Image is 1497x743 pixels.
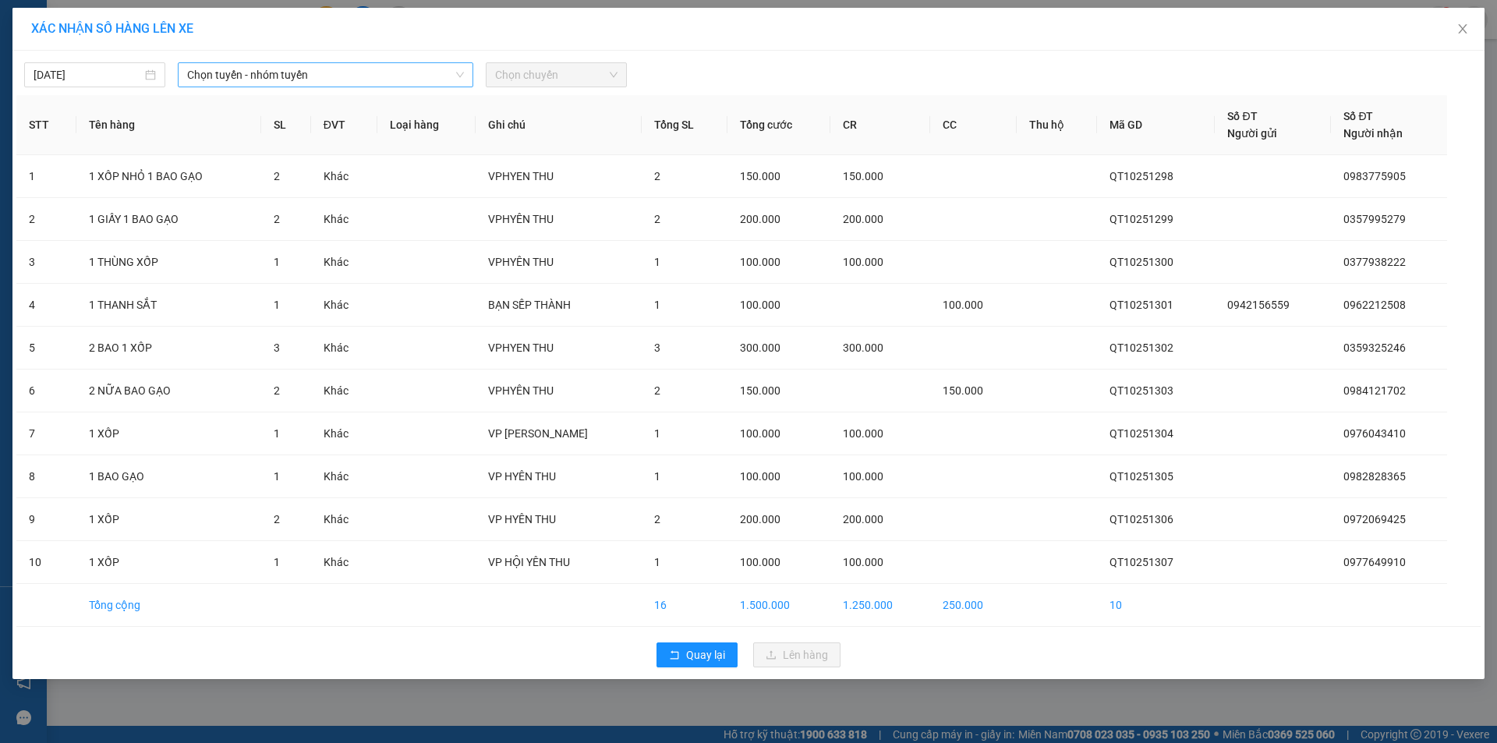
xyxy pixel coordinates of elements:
[16,284,76,327] td: 4
[488,427,588,440] span: VP [PERSON_NAME]
[16,455,76,498] td: 8
[1441,8,1485,51] button: Close
[1227,110,1257,122] span: Số ĐT
[311,155,377,198] td: Khác
[1227,299,1290,311] span: 0942156559
[149,15,186,31] span: Nhận:
[311,284,377,327] td: Khác
[740,470,780,483] span: 100.000
[76,541,261,584] td: 1 XỐP
[274,470,280,483] span: 1
[488,256,554,268] span: VPHYÊN THU
[1109,170,1173,182] span: QT10251298
[311,198,377,241] td: Khác
[830,584,930,627] td: 1.250.000
[1343,256,1406,268] span: 0377938222
[943,299,983,311] span: 100.000
[13,13,138,51] div: VP 330 [PERSON_NAME]
[843,170,883,182] span: 150.000
[1109,341,1173,354] span: QT10251302
[1343,513,1406,525] span: 0972069425
[1343,427,1406,440] span: 0976043410
[16,198,76,241] td: 2
[149,13,258,51] div: VP An Sương
[740,513,780,525] span: 200.000
[654,256,660,268] span: 1
[943,384,983,397] span: 150.000
[495,63,618,87] span: Chọn chuyến
[843,427,883,440] span: 100.000
[16,412,76,455] td: 7
[76,155,261,198] td: 1 XỐP NHỎ 1 BAO GẠO
[930,584,1017,627] td: 250.000
[149,51,258,73] div: 0962212508
[656,642,738,667] button: rollbackQuay lại
[311,541,377,584] td: Khác
[147,113,168,129] span: CC :
[654,341,660,354] span: 3
[488,170,554,182] span: VPHYEN THU
[311,370,377,412] td: Khác
[642,95,727,155] th: Tổng SL
[274,513,280,525] span: 2
[1456,23,1469,35] span: close
[13,51,138,73] div: 0942156559
[654,470,660,483] span: 1
[1109,256,1173,268] span: QT10251300
[1109,213,1173,225] span: QT10251299
[274,556,280,568] span: 1
[1343,110,1373,122] span: Số ĐT
[488,556,570,568] span: VP HỘI YÊN THU
[1343,299,1406,311] span: 0962212508
[311,455,377,498] td: Khác
[1343,556,1406,568] span: 0977649910
[488,470,556,483] span: VP HYÊN THU
[830,95,930,155] th: CR
[740,427,780,440] span: 100.000
[843,341,883,354] span: 300.000
[1109,513,1173,525] span: QT10251306
[16,498,76,541] td: 9
[843,256,883,268] span: 100.000
[1109,470,1173,483] span: QT10251305
[274,213,280,225] span: 2
[455,70,465,80] span: down
[13,81,36,97] span: DĐ:
[261,95,311,155] th: SL
[488,513,556,525] span: VP HYÊN THU
[274,170,280,182] span: 2
[311,498,377,541] td: Khác
[16,541,76,584] td: 10
[16,327,76,370] td: 5
[654,556,660,568] span: 1
[76,584,261,627] td: Tổng cộng
[1097,584,1216,627] td: 10
[727,584,830,627] td: 1.500.000
[1227,127,1277,140] span: Người gửi
[843,556,883,568] span: 100.000
[274,256,280,268] span: 1
[740,170,780,182] span: 150.000
[31,21,193,36] span: XÁC NHẬN SỐ HÀNG LÊN XE
[843,213,883,225] span: 200.000
[753,642,841,667] button: uploadLên hàng
[16,241,76,284] td: 3
[311,241,377,284] td: Khác
[843,513,883,525] span: 200.000
[686,646,725,663] span: Quay lại
[1109,427,1173,440] span: QT10251304
[76,412,261,455] td: 1 XỐP
[76,370,261,412] td: 2 NỮA BAO GẠO
[488,384,554,397] span: VPHYÊN THU
[16,370,76,412] td: 6
[1109,556,1173,568] span: QT10251307
[187,63,464,87] span: Chọn tuyến - nhóm tuyến
[654,427,660,440] span: 1
[740,299,780,311] span: 100.000
[930,95,1017,155] th: CC
[1343,127,1403,140] span: Người nhận
[16,155,76,198] td: 1
[274,384,280,397] span: 2
[76,455,261,498] td: 1 BAO GẠO
[1343,213,1406,225] span: 0357995279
